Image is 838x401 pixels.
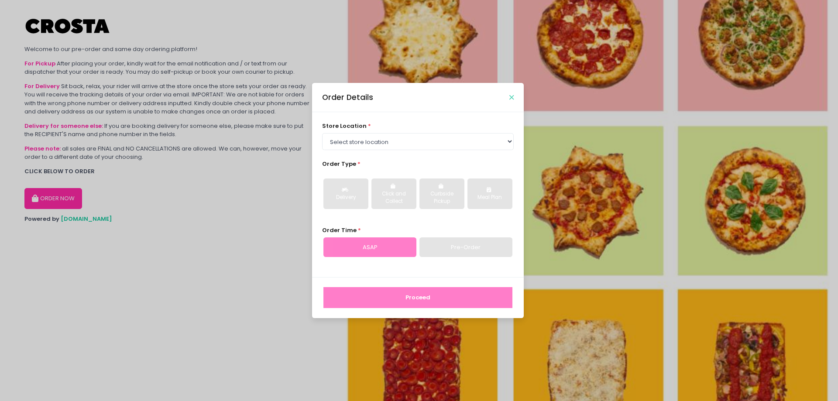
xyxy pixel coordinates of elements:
[509,95,514,99] button: Close
[371,178,416,209] button: Click and Collect
[322,122,367,130] span: store location
[322,226,357,234] span: Order Time
[322,92,373,103] div: Order Details
[323,287,512,308] button: Proceed
[426,190,458,206] div: Curbside Pickup
[419,178,464,209] button: Curbside Pickup
[467,178,512,209] button: Meal Plan
[322,160,356,168] span: Order Type
[323,178,368,209] button: Delivery
[378,190,410,206] div: Click and Collect
[474,194,506,202] div: Meal Plan
[330,194,362,202] div: Delivery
